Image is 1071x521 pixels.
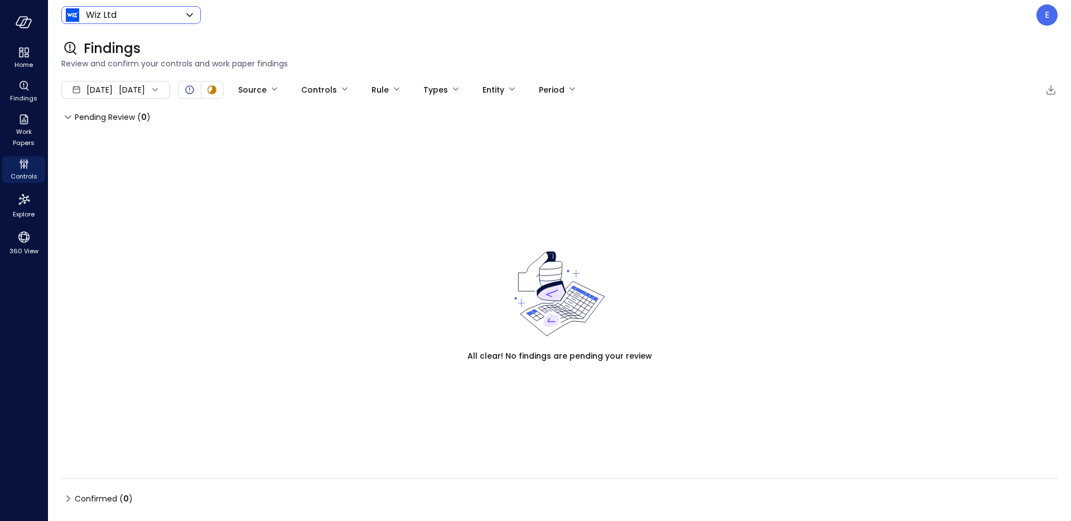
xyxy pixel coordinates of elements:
div: Types [423,80,448,99]
p: Wiz Ltd [86,8,117,22]
div: Explore [2,190,45,221]
span: [DATE] [86,84,113,96]
img: Icon [66,8,79,22]
div: In Progress [205,83,219,97]
span: Controls [11,171,37,182]
span: Work Papers [7,126,41,148]
span: Pending Review [75,108,151,126]
div: Rule [372,80,389,99]
div: Findings [2,78,45,105]
div: Period [539,80,565,99]
div: Eleanor Yehudai [1036,4,1058,26]
span: All clear! No findings are pending your review [467,350,652,362]
span: 0 [123,493,129,504]
span: Findings [84,40,141,57]
span: 360 View [9,245,38,257]
div: Work Papers [2,112,45,149]
span: Review and confirm your controls and work paper findings [61,57,1058,70]
div: Open [183,83,196,97]
div: Controls [301,80,337,99]
span: Findings [10,93,37,104]
div: Controls [2,156,45,183]
div: ( ) [137,111,151,123]
div: 360 View [2,228,45,258]
p: E [1045,8,1050,22]
span: 0 [141,112,147,123]
span: Home [15,59,33,70]
span: Confirmed [75,490,133,508]
span: Explore [13,209,35,220]
div: Source [238,80,267,99]
div: Home [2,45,45,71]
div: ( ) [119,493,133,505]
div: Entity [483,80,504,99]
